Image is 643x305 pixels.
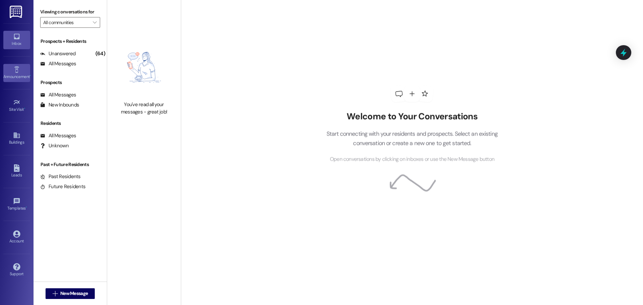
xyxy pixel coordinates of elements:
[33,79,107,86] div: Prospects
[93,20,96,25] i: 
[30,73,31,78] span: •
[10,6,23,18] img: ResiDesk Logo
[115,37,173,98] img: empty-state
[94,49,107,59] div: (64)
[316,111,508,122] h2: Welcome to Your Conversations
[40,60,76,67] div: All Messages
[26,205,27,210] span: •
[24,106,25,111] span: •
[40,183,85,190] div: Future Residents
[40,101,79,108] div: New Inbounds
[316,129,508,148] p: Start connecting with your residents and prospects. Select an existing conversation or create a n...
[43,17,89,28] input: All communities
[3,228,30,246] a: Account
[330,155,494,163] span: Open conversations by clicking on inboxes or use the New Message button
[33,38,107,45] div: Prospects + Residents
[40,7,100,17] label: Viewing conversations for
[40,50,76,57] div: Unanswered
[3,130,30,148] a: Buildings
[3,261,30,279] a: Support
[53,291,58,296] i: 
[46,288,95,299] button: New Message
[3,97,30,115] a: Site Visit •
[40,91,76,98] div: All Messages
[3,31,30,49] a: Inbox
[33,120,107,127] div: Residents
[40,132,76,139] div: All Messages
[40,142,69,149] div: Unknown
[115,101,173,116] div: You've read all your messages - great job!
[40,173,81,180] div: Past Residents
[3,196,30,214] a: Templates •
[60,290,88,297] span: New Message
[3,162,30,180] a: Leads
[33,161,107,168] div: Past + Future Residents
